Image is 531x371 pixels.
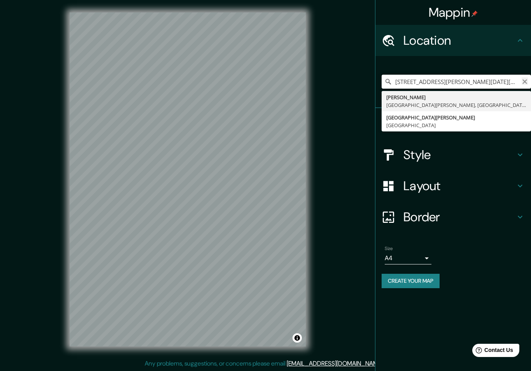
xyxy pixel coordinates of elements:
[462,341,522,362] iframe: Help widget launcher
[385,245,393,252] label: Size
[375,170,531,201] div: Layout
[293,333,302,343] button: Toggle attribution
[386,114,526,121] div: [GEOGRAPHIC_DATA][PERSON_NAME]
[375,108,531,139] div: Pins
[429,5,478,20] h4: Mappin
[386,93,526,101] div: [PERSON_NAME]
[403,147,515,163] h4: Style
[403,33,515,48] h4: Location
[522,77,528,85] button: Clear
[375,139,531,170] div: Style
[403,209,515,225] h4: Border
[70,12,306,346] canvas: Map
[287,359,383,367] a: [EMAIL_ADDRESS][DOMAIN_NAME]
[385,252,431,264] div: A4
[382,75,531,89] input: Pick your city or area
[145,359,384,368] p: Any problems, suggestions, or concerns please email .
[386,101,526,109] div: [GEOGRAPHIC_DATA][PERSON_NAME], [GEOGRAPHIC_DATA]
[375,201,531,233] div: Border
[403,178,515,194] h4: Layout
[386,121,526,129] div: [GEOGRAPHIC_DATA]
[471,10,478,17] img: pin-icon.png
[403,116,515,131] h4: Pins
[375,25,531,56] div: Location
[382,274,440,288] button: Create your map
